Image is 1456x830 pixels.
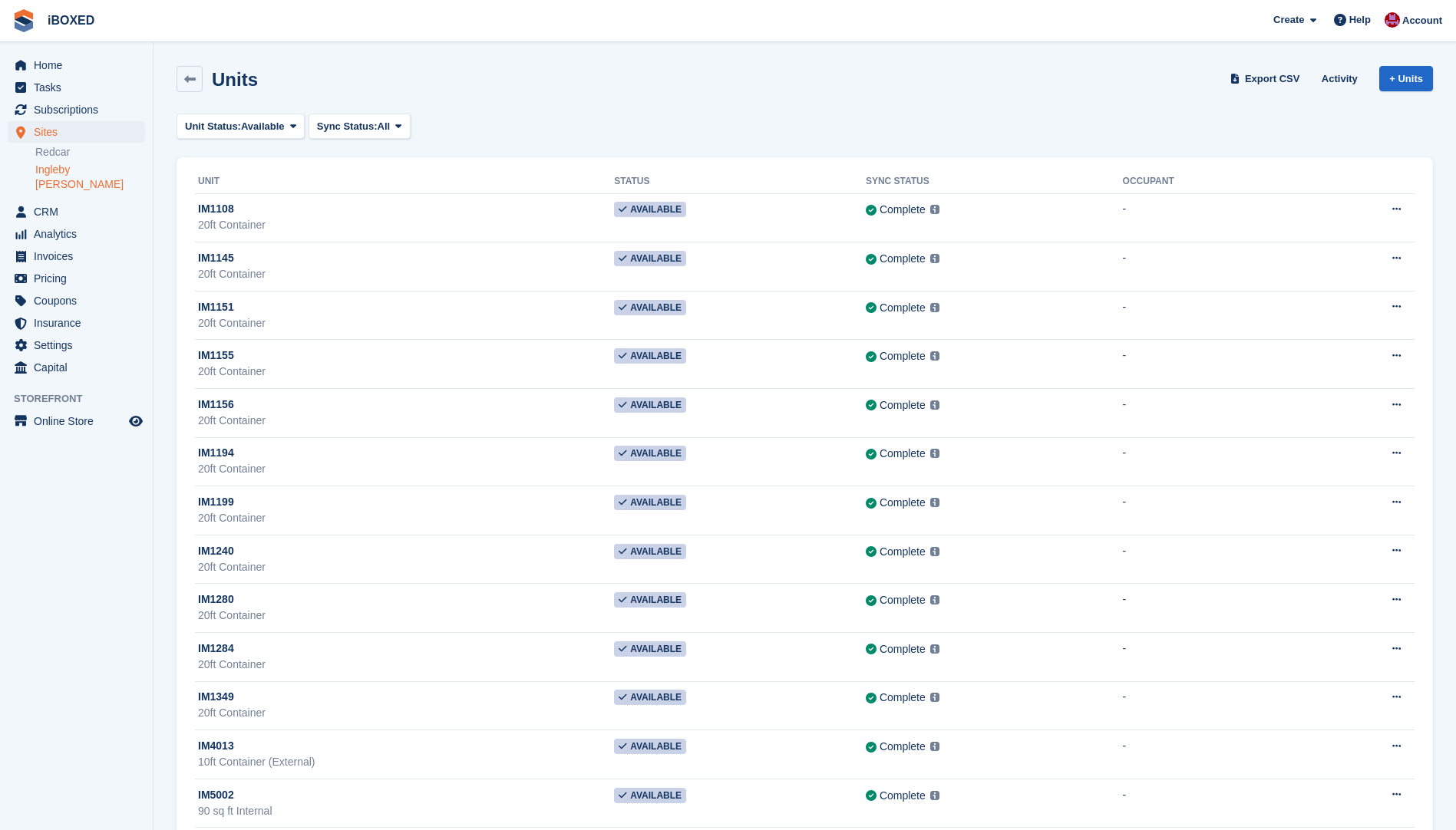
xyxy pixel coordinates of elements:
[1123,193,1302,242] td: -
[198,803,614,819] div: 90 sq ft Internal
[930,547,939,556] img: icon-info-grey-7440780725fd019a000dd9b08b2336e03edf1995a4989e88bcd33f0948082b44.svg
[930,351,939,361] img: icon-info-grey-7440780725fd019a000dd9b08b2336e03edf1995a4989e88bcd33f0948082b44.svg
[212,69,258,90] h2: Units
[614,446,686,461] span: Available
[880,495,926,511] div: Complete
[880,300,926,316] div: Complete
[317,119,378,134] span: Sync Status:
[198,266,614,282] div: 20ft Container
[127,412,145,430] a: Preview store
[198,689,234,705] span: IM1349
[185,119,241,134] span: Unit Status:
[8,121,145,143] a: menu
[614,641,686,657] span: Available
[614,202,686,217] span: Available
[34,357,126,378] span: Capital
[8,77,145,98] a: menu
[614,495,686,510] span: Available
[1123,681,1302,730] td: -
[880,348,926,364] div: Complete
[177,114,305,139] button: Unit Status: Available
[8,290,145,311] a: menu
[8,312,145,334] a: menu
[8,410,145,432] a: menu
[930,742,939,751] img: icon-info-grey-7440780725fd019a000dd9b08b2336e03edf1995a4989e88bcd33f0948082b44.svg
[1402,13,1442,28] span: Account
[1123,779,1302,828] td: -
[880,592,926,608] div: Complete
[198,201,234,217] span: IM1108
[880,641,926,657] div: Complete
[34,268,126,289] span: Pricing
[1123,535,1302,584] td: -
[198,705,614,721] div: 20ft Container
[880,690,926,706] div: Complete
[614,397,686,413] span: Available
[930,595,939,604] img: icon-info-grey-7440780725fd019a000dd9b08b2336e03edf1995a4989e88bcd33f0948082b44.svg
[1123,584,1302,633] td: -
[614,300,686,315] span: Available
[866,170,1123,194] th: Sync Status
[198,608,614,624] div: 20ft Container
[880,446,926,462] div: Complete
[35,145,145,160] a: Redcar
[880,739,926,755] div: Complete
[930,205,939,214] img: icon-info-grey-7440780725fd019a000dd9b08b2336e03edf1995a4989e88bcd33f0948082b44.svg
[930,400,939,410] img: icon-info-grey-7440780725fd019a000dd9b08b2336e03edf1995a4989e88bcd33f0948082b44.svg
[198,754,614,770] div: 10ft Container (External)
[1123,389,1302,438] td: -
[198,315,614,331] div: 20ft Container
[198,217,614,233] div: 20ft Container
[930,449,939,458] img: icon-info-grey-7440780725fd019a000dd9b08b2336e03edf1995a4989e88bcd33f0948082b44.svg
[930,644,939,654] img: icon-info-grey-7440780725fd019a000dd9b08b2336e03edf1995a4989e88bcd33f0948082b44.svg
[198,461,614,477] div: 20ft Container
[880,397,926,413] div: Complete
[1123,437,1302,486] td: -
[614,788,686,803] span: Available
[34,410,126,432] span: Online Store
[8,54,145,76] a: menu
[35,163,145,192] a: Ingleby [PERSON_NAME]
[880,251,926,267] div: Complete
[198,250,234,266] span: IM1145
[1316,66,1364,91] a: Activity
[198,559,614,575] div: 20ft Container
[198,364,614,380] div: 20ft Container
[930,693,939,702] img: icon-info-grey-7440780725fd019a000dd9b08b2336e03edf1995a4989e88bcd33f0948082b44.svg
[34,312,126,334] span: Insurance
[8,357,145,378] a: menu
[1349,12,1371,28] span: Help
[930,791,939,800] img: icon-info-grey-7440780725fd019a000dd9b08b2336e03edf1995a4989e88bcd33f0948082b44.svg
[241,119,285,134] span: Available
[198,413,614,429] div: 20ft Container
[14,391,153,407] span: Storefront
[198,397,234,413] span: IM1156
[614,544,686,559] span: Available
[614,348,686,364] span: Available
[880,788,926,804] div: Complete
[378,119,391,134] span: All
[614,592,686,608] span: Available
[1379,66,1433,91] a: + Units
[930,303,939,312] img: icon-info-grey-7440780725fd019a000dd9b08b2336e03edf1995a4989e88bcd33f0948082b44.svg
[198,494,234,510] span: IM1199
[34,54,126,76] span: Home
[34,223,126,245] span: Analytics
[198,543,234,559] span: IM1240
[1123,730,1302,779] td: -
[34,121,126,143] span: Sites
[880,544,926,560] div: Complete
[8,334,145,356] a: menu
[614,251,686,266] span: Available
[198,591,234,608] span: IM1280
[34,201,126,222] span: CRM
[34,77,126,98] span: Tasks
[198,641,234,657] span: IM1284
[1123,633,1302,682] td: -
[1273,12,1304,28] span: Create
[1123,486,1302,535] td: -
[8,223,145,245] a: menu
[8,268,145,289] a: menu
[34,290,126,311] span: Coupons
[1245,71,1300,87] span: Export CSV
